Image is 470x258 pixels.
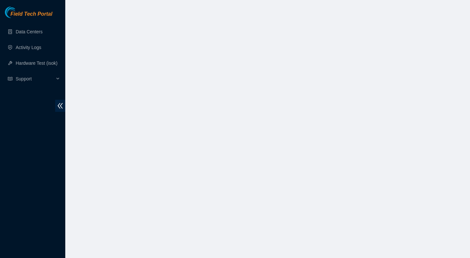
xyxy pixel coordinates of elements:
[8,77,12,81] span: read
[16,72,54,85] span: Support
[5,7,33,18] img: Akamai Technologies
[55,100,65,112] span: double-left
[16,60,57,66] a: Hardware Test (isok)
[16,45,41,50] a: Activity Logs
[10,11,52,17] span: Field Tech Portal
[5,12,52,20] a: Akamai TechnologiesField Tech Portal
[16,29,42,34] a: Data Centers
